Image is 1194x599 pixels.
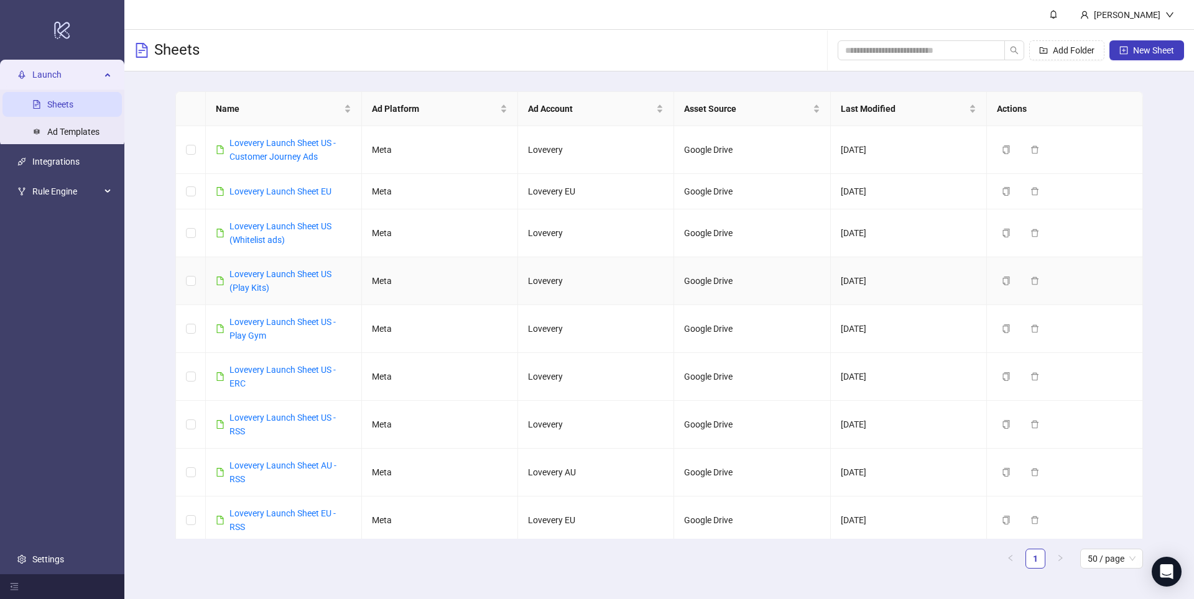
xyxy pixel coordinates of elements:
[1030,516,1039,524] span: delete
[362,496,518,544] td: Meta
[1029,40,1104,60] button: Add Folder
[47,99,73,109] a: Sheets
[674,449,830,496] td: Google Drive
[518,209,674,257] td: Lovevery
[1002,468,1011,477] span: copy
[229,413,336,436] a: Lovevery Launch Sheet US - RSS
[1002,324,1011,333] span: copy
[362,174,518,209] td: Meta
[1119,46,1128,55] span: plus-square
[831,209,987,257] td: [DATE]
[362,401,518,449] td: Meta
[32,179,101,204] span: Rule Engine
[1165,11,1174,19] span: down
[1030,468,1039,477] span: delete
[1030,145,1039,154] span: delete
[216,277,224,285] span: file
[831,174,987,209] td: [DATE]
[1002,187,1011,196] span: copy
[1050,549,1070,569] li: Next Page
[518,174,674,209] td: Lovevery EU
[229,317,336,341] a: Lovevery Launch Sheet US - Play Gym
[216,372,224,381] span: file
[362,305,518,353] td: Meta
[1050,549,1070,569] button: right
[17,187,26,196] span: fork
[674,92,830,126] th: Asset Source
[674,401,830,449] td: Google Drive
[831,353,987,401] td: [DATE]
[518,257,674,305] td: Lovevery
[1010,46,1019,55] span: search
[1039,46,1048,55] span: folder-add
[229,269,331,293] a: Lovevery Launch Sheet US (Play Kits)
[134,43,149,58] span: file-text
[518,126,674,174] td: Lovevery
[216,145,224,154] span: file
[362,209,518,257] td: Meta
[10,582,19,591] span: menu-fold
[1030,187,1039,196] span: delete
[1049,10,1058,19] span: bell
[1030,372,1039,381] span: delete
[674,126,830,174] td: Google Drive
[831,305,987,353] td: [DATE]
[229,221,331,245] a: Lovevery Launch Sheet US (Whitelist ads)
[1109,40,1184,60] button: New Sheet
[518,92,674,126] th: Ad Account
[1025,549,1045,569] li: 1
[1002,229,1011,237] span: copy
[1002,420,1011,429] span: copy
[206,92,362,126] th: Name
[362,92,518,126] th: Ad Platform
[1152,557,1182,587] div: Open Intercom Messenger
[518,353,674,401] td: Lovevery
[1030,324,1039,333] span: delete
[32,157,80,167] a: Integrations
[518,449,674,496] td: Lovevery AU
[1080,11,1089,19] span: user
[229,138,336,162] a: Lovevery Launch Sheet US - Customer Journey Ads
[1080,549,1143,569] div: Page Size
[674,305,830,353] td: Google Drive
[831,126,987,174] td: [DATE]
[1053,45,1094,55] span: Add Folder
[32,62,101,87] span: Launch
[1133,45,1174,55] span: New Sheet
[674,174,830,209] td: Google Drive
[216,468,224,477] span: file
[362,126,518,174] td: Meta
[216,229,224,237] span: file
[987,92,1143,126] th: Actions
[1088,549,1136,568] span: 50 / page
[831,449,987,496] td: [DATE]
[1026,549,1045,568] a: 1
[216,516,224,524] span: file
[372,102,497,116] span: Ad Platform
[1002,516,1011,524] span: copy
[216,324,224,333] span: file
[216,102,341,116] span: Name
[674,257,830,305] td: Google Drive
[841,102,966,116] span: Last Modified
[362,257,518,305] td: Meta
[518,401,674,449] td: Lovevery
[362,449,518,496] td: Meta
[1002,277,1011,285] span: copy
[518,496,674,544] td: Lovevery EU
[831,257,987,305] td: [DATE]
[1030,229,1039,237] span: delete
[229,508,336,532] a: Lovevery Launch Sheet EU - RSS
[1001,549,1020,569] li: Previous Page
[831,401,987,449] td: [DATE]
[229,186,331,196] a: Lovevery Launch Sheet EU
[674,496,830,544] td: Google Drive
[229,365,336,388] a: Lovevery Launch Sheet US - ERC
[1002,145,1011,154] span: copy
[831,92,987,126] th: Last Modified
[528,102,654,116] span: Ad Account
[362,353,518,401] td: Meta
[1030,420,1039,429] span: delete
[32,554,64,564] a: Settings
[1057,554,1064,562] span: right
